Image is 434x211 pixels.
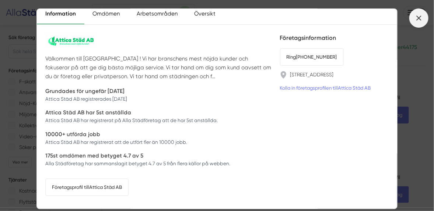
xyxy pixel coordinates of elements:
a: [STREET_ADDRESS] [290,71,333,78]
div: Information [37,4,84,24]
p: Attica Städ AB registrerades [DATE] [45,96,127,103]
p: Grundades för ungefär [DATE] [45,87,127,96]
img: Attica Städ AB logotyp [45,33,97,49]
p: Välkommen till [GEOGRAPHIC_DATA] ! Vi har branschens mest nöjda kunder och fokuserar på att ge di... [45,54,272,81]
p: Alla Städföretag har sammanslagit betyget 4.7 av 5 från flera källor på webben. [45,160,230,167]
p: Attica Städ AB har 5st anställda [45,108,218,117]
div: Arbetsområden [128,4,186,24]
p: 175st omdömen med betyget 4.7 av 5 [45,151,230,160]
p: Attica Städ AB har registrerat att de utfört fler än 10000 jobb. [45,139,187,146]
a: Ring[PHONE_NUMBER] [280,48,344,66]
p: 10000+ utförda jobb [45,130,187,139]
h5: Företagsinformation [280,33,389,43]
div: Översikt [186,4,224,24]
a: Företagsprofil tillAttica Städ AB [45,179,129,196]
a: Kolla in företagsprofilen tillAttica Städ AB [280,84,371,92]
div: Omdömen [84,4,129,24]
p: Attica Städ AB har registrerat på Alla Städföretag att de har 5st anställda. [45,117,218,124]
